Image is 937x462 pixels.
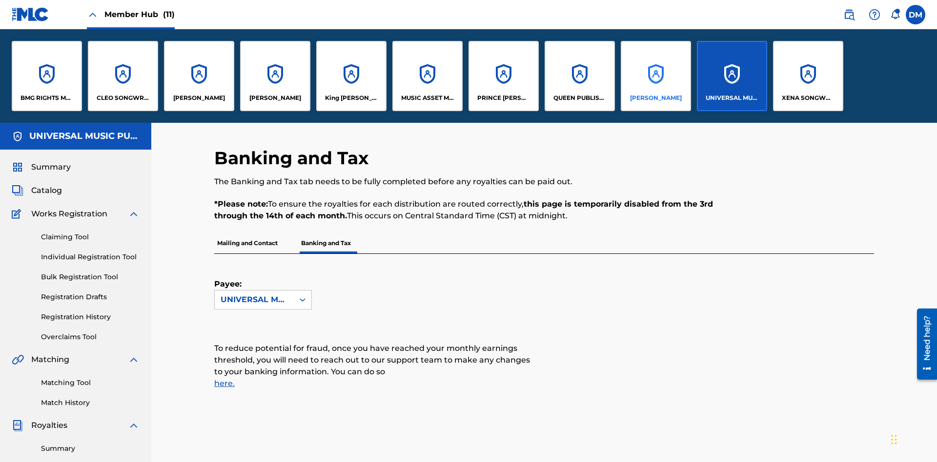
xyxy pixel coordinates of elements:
[31,161,71,173] span: Summary
[12,185,23,196] img: Catalog
[20,94,74,102] p: BMG RIGHTS MANAGEMENT US, LLC
[128,208,140,220] img: expand
[41,292,140,302] a: Registration Drafts
[214,176,722,188] p: The Banking and Tax tab needs to be fully completed before any royalties can be paid out.
[325,94,378,102] p: King McTesterson
[401,94,454,102] p: MUSIC ASSET MANAGEMENT (MAM)
[12,41,82,111] a: AccountsBMG RIGHTS MANAGEMENT US, LLC
[706,94,759,102] p: UNIVERSAL MUSIC PUB GROUP
[31,420,67,431] span: Royalties
[214,318,532,389] p: To reduce potential for fraud, once you have reached your monthly earnings threshold, you will ne...
[12,7,49,21] img: MLC Logo
[12,208,24,220] img: Works Registration
[12,420,23,431] img: Royalties
[41,252,140,262] a: Individual Registration Tool
[468,41,539,111] a: AccountsPRINCE [PERSON_NAME]
[869,9,880,20] img: help
[906,5,925,24] div: User Menu
[214,147,373,169] h2: Banking and Tax
[97,94,150,102] p: CLEO SONGWRITER
[214,199,268,209] strong: *Please note:
[773,41,843,111] a: AccountsXENA SONGWRITER
[173,94,225,102] p: ELVIS COSTELLO
[316,41,387,111] a: AccountsKing [PERSON_NAME]
[865,5,884,24] div: Help
[128,420,140,431] img: expand
[782,94,835,102] p: XENA SONGWRITER
[888,415,937,462] iframe: Chat Widget
[214,278,263,290] label: Payee:
[164,41,234,111] a: Accounts[PERSON_NAME]
[249,94,301,102] p: EYAMA MCSINGER
[104,9,175,20] span: Member Hub
[214,233,281,253] p: Mailing and Contact
[891,425,897,454] div: Drag
[87,9,99,20] img: Close
[910,303,937,386] iframe: Resource Center
[41,443,140,454] a: Summary
[697,41,767,111] a: AccountsUNIVERSAL MUSIC PUB GROUP
[839,5,859,24] a: Public Search
[545,41,615,111] a: AccountsQUEEN PUBLISHA
[12,131,23,142] img: Accounts
[41,232,140,242] a: Claiming Tool
[12,161,71,173] a: SummarySummary
[163,10,175,19] span: (11)
[221,294,288,306] div: UNIVERSAL MUSIC PUB GROUP
[890,10,900,19] div: Notifications
[128,354,140,366] img: expand
[843,9,855,20] img: search
[214,378,230,389] a: here.
[240,41,310,111] a: Accounts[PERSON_NAME]
[41,378,140,388] a: Matching Tool
[298,233,354,253] p: Banking and Tax
[12,354,24,366] img: Matching
[553,94,607,102] p: QUEEN PUBLISHA
[630,94,682,102] p: RONALD MCTESTERSON
[477,94,530,102] p: PRINCE MCTESTERSON
[621,41,691,111] a: Accounts[PERSON_NAME]
[392,41,463,111] a: AccountsMUSIC ASSET MANAGEMENT (MAM)
[41,312,140,322] a: Registration History
[31,354,69,366] span: Matching
[29,131,140,142] h5: UNIVERSAL MUSIC PUB GROUP
[41,332,140,342] a: Overclaims Tool
[88,41,158,111] a: AccountsCLEO SONGWRITER
[31,185,62,196] span: Catalog
[12,161,23,173] img: Summary
[31,208,107,220] span: Works Registration
[12,185,62,196] a: CatalogCatalog
[41,272,140,282] a: Bulk Registration Tool
[41,398,140,408] a: Match History
[214,198,722,222] p: To ensure the royalties for each distribution are routed correctly, This occurs on Central Standa...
